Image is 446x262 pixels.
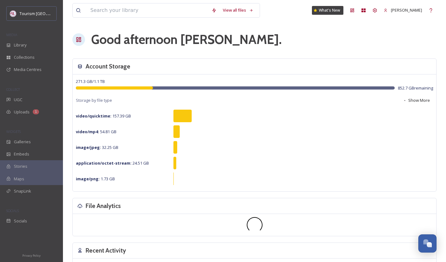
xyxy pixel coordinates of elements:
span: Library [14,42,26,48]
span: Galleries [14,139,31,145]
span: Media Centres [14,67,42,73]
span: Embeds [14,151,29,157]
img: cropped-langley.webp [10,10,16,17]
span: Storage by file type [76,97,112,103]
strong: image/png : [76,176,100,182]
span: Collections [14,54,35,60]
span: 157.39 GB [76,113,131,119]
button: Open Chat [418,234,437,253]
span: Socials [14,218,27,224]
span: [PERSON_NAME] [391,7,422,13]
span: UGC [14,97,22,103]
span: 1.73 GB [76,176,115,182]
a: View all files [220,4,257,16]
span: MEDIA [6,32,17,37]
span: 271.3 GB / 1.1 TB [76,79,105,84]
span: WIDGETS [6,129,21,134]
h3: File Analytics [86,201,121,210]
h1: Good afternoon [PERSON_NAME] . [91,30,282,49]
a: What's New [312,6,343,15]
span: 32.25 GB [76,145,118,150]
span: Maps [14,176,24,182]
h3: Recent Activity [86,246,126,255]
div: 1 [33,109,39,114]
span: 24.51 GB [76,160,149,166]
span: SOCIALS [6,208,19,213]
strong: video/quicktime : [76,113,111,119]
span: 852.7 GB remaining [398,85,433,91]
button: Show More [400,94,433,106]
span: Stories [14,163,27,169]
input: Search your library [87,3,208,17]
span: SnapLink [14,188,31,194]
h3: Account Storage [86,62,130,71]
strong: video/mp4 : [76,129,99,134]
span: Privacy Policy [22,254,41,258]
a: Privacy Policy [22,251,41,259]
span: Uploads [14,109,30,115]
span: Tourism [GEOGRAPHIC_DATA] [20,10,76,16]
span: 54.81 GB [76,129,116,134]
a: [PERSON_NAME] [381,4,425,16]
span: COLLECT [6,87,20,92]
strong: application/octet-stream : [76,160,132,166]
strong: image/jpeg : [76,145,101,150]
